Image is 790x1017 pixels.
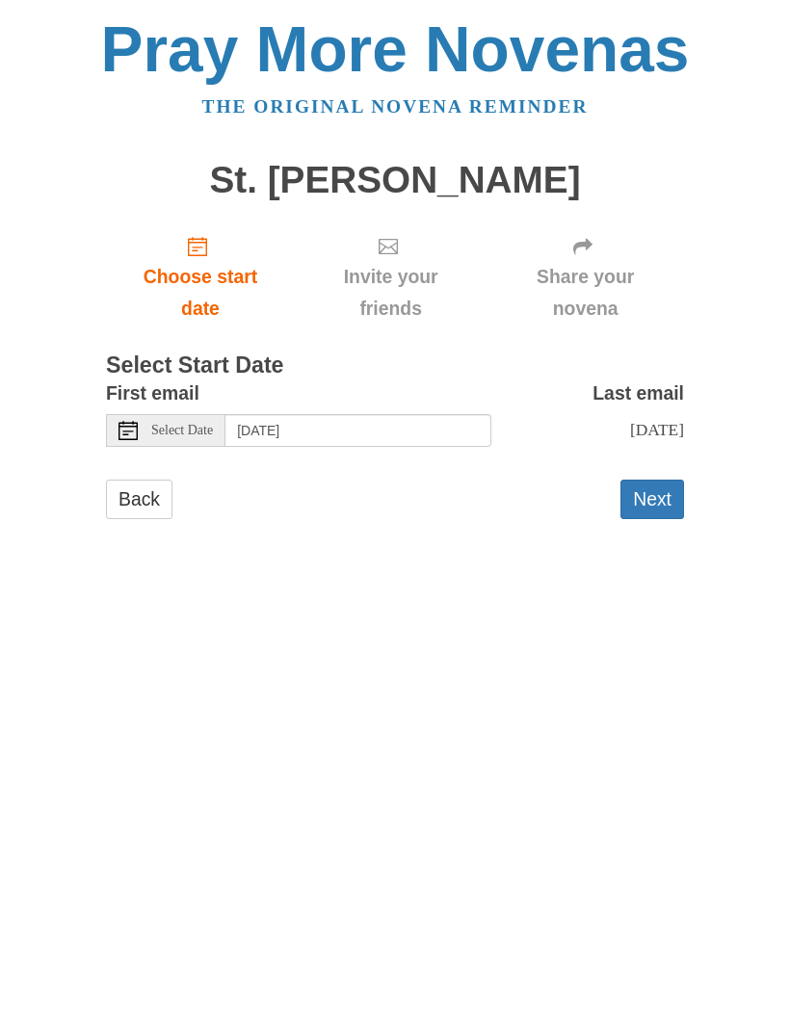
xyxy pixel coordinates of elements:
span: [DATE] [630,420,684,439]
span: Share your novena [506,261,665,325]
h3: Select Start Date [106,353,684,378]
span: Invite your friends [314,261,467,325]
button: Next [620,480,684,519]
div: Click "Next" to confirm your start date first. [487,220,684,334]
label: Last email [592,378,684,409]
a: The original novena reminder [202,96,589,117]
span: Select Date [151,424,213,437]
label: First email [106,378,199,409]
h1: St. [PERSON_NAME] [106,160,684,201]
div: Click "Next" to confirm your start date first. [295,220,487,334]
a: Back [106,480,172,519]
a: Pray More Novenas [101,13,690,85]
a: Choose start date [106,220,295,334]
span: Choose start date [125,261,276,325]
